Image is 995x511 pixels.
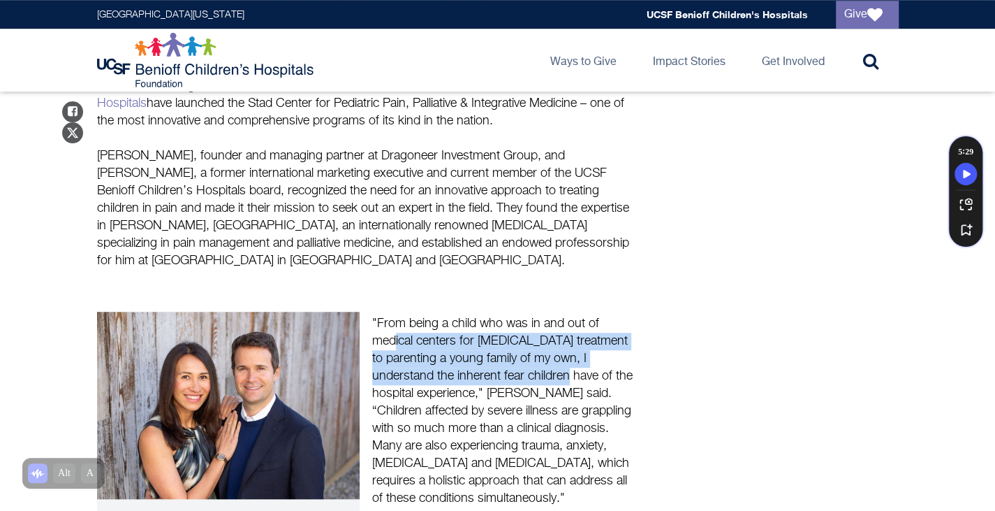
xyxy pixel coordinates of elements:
[539,29,628,92] a: Ways to Give
[97,32,317,88] img: Logo for UCSF Benioff Children's Hospitals Foundation
[372,298,635,508] p: "From being a child who was in and out of medical centers for [MEDICAL_DATA] treatment to parenti...
[97,78,635,130] p: With a $3 million gift from [PERSON_NAME] and [PERSON_NAME], have launched the Stad Center for Pe...
[97,147,635,270] p: [PERSON_NAME], founder and managing partner at Dragoneer Investment Group, and [PERSON_NAME], a f...
[97,10,244,20] a: [GEOGRAPHIC_DATA][US_STATE]
[97,80,591,110] a: UCSF Benioff Children’s Hospitals
[97,312,360,499] img: Elisa Stad (left) and Marc Stad (right. Image by Paul C. Miller
[647,8,808,20] a: UCSF Benioff Children's Hospitals
[836,1,899,29] a: Give
[751,29,836,92] a: Get Involved
[642,29,737,92] a: Impact Stories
